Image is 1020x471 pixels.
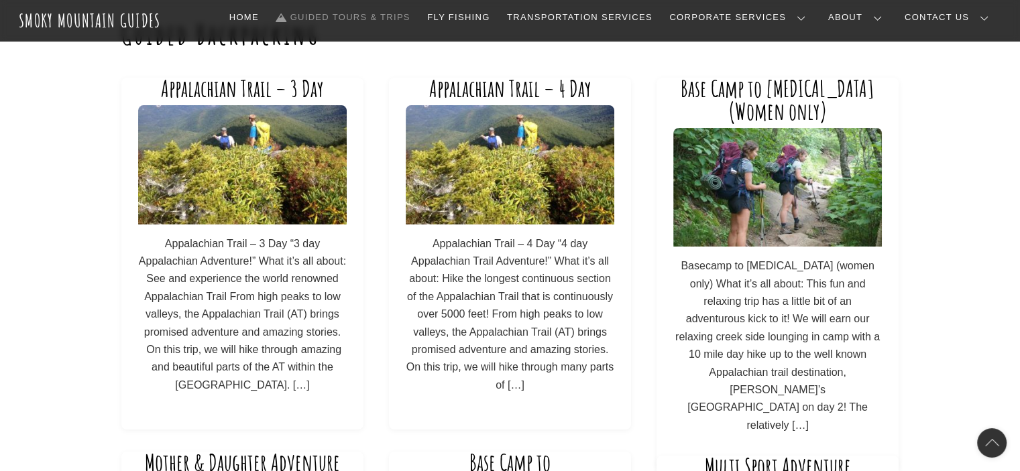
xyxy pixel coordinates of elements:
[823,3,893,31] a: About
[121,19,899,51] h1: Guided Backpacking
[406,235,614,395] p: Appalachian Trail – 4 Day “4 day Appalachian Trail Adventure!” What it’s all about: Hike the long...
[19,9,161,31] a: Smoky Mountain Guides
[429,74,591,103] a: Appalachian Trail – 4 Day
[271,3,416,31] a: Guided Tours & Trips
[161,74,324,103] a: Appalachian Trail – 3 Day
[224,3,264,31] a: Home
[502,3,657,31] a: Transportation Services
[673,257,882,434] p: Basecamp to [MEDICAL_DATA] (women only) What it’s all about: This fun and relaxing trip has a lit...
[138,105,347,224] img: 1448638418078-min
[664,3,816,31] a: Corporate Services
[681,74,874,125] a: Base Camp to [MEDICAL_DATA] (Women only)
[406,105,614,224] img: 1448638418078-min
[673,128,882,247] img: smokymountainguides.com-backpacking_participants
[138,235,347,395] p: Appalachian Trail – 3 Day “3 day Appalachian Adventure!” What it’s all about: See and experience ...
[422,3,495,31] a: Fly Fishing
[899,3,999,31] a: Contact Us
